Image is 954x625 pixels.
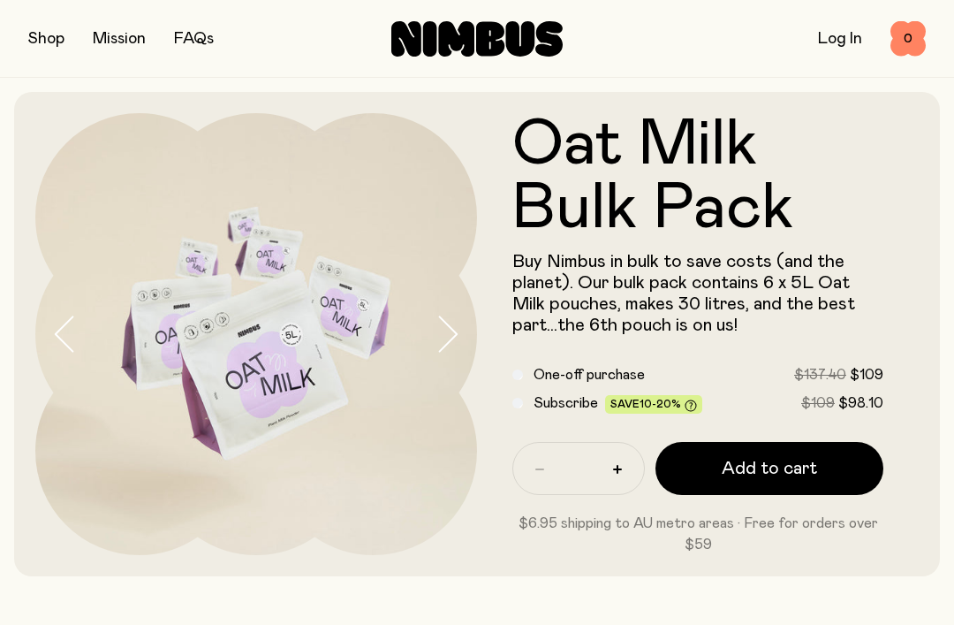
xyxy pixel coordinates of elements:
a: Log In [818,31,862,47]
span: Save [610,399,697,412]
a: FAQs [174,31,214,47]
p: $6.95 shipping to AU metro areas · Free for orders over $59 [512,513,883,555]
span: $98.10 [838,396,883,410]
span: Subscribe [534,396,598,410]
span: Add to cart [722,456,817,481]
span: $109 [850,368,883,382]
span: One-off purchase [534,368,645,382]
span: Buy Nimbus in bulk to save costs (and the planet). Our bulk pack contains 6 x 5L Oat Milk pouches... [512,253,855,334]
button: Add to cart [655,442,883,495]
h1: Oat Milk Bulk Pack [512,113,883,240]
span: $109 [801,396,835,410]
span: 10-20% [640,399,681,409]
span: $137.40 [794,368,846,382]
a: Mission [93,31,146,47]
button: 0 [890,21,926,57]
